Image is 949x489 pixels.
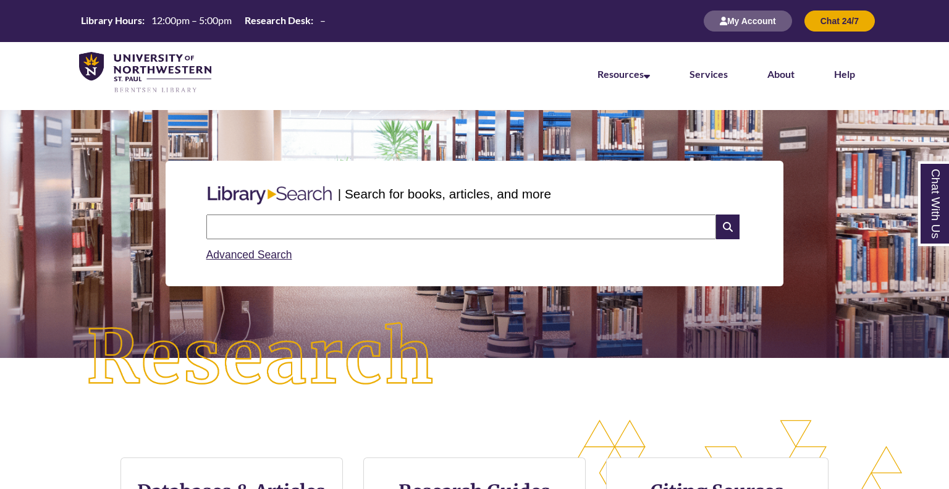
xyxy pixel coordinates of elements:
[338,184,551,203] p: | Search for books, articles, and more
[804,15,875,26] a: Chat 24/7
[804,11,875,32] button: Chat 24/7
[76,14,331,28] a: Hours Today
[76,14,146,27] th: Library Hours:
[240,14,315,27] th: Research Desk:
[79,52,211,94] img: UNWSP Library Logo
[704,15,792,26] a: My Account
[767,68,795,80] a: About
[76,14,331,27] table: Hours Today
[201,181,338,210] img: Libary Search
[716,215,740,239] i: Search
[320,14,326,26] span: –
[704,11,792,32] button: My Account
[597,68,650,80] a: Resources
[206,249,292,261] a: Advanced Search
[834,68,855,80] a: Help
[151,14,232,26] span: 12:00pm – 5:00pm
[690,68,728,80] a: Services
[48,284,474,432] img: Research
